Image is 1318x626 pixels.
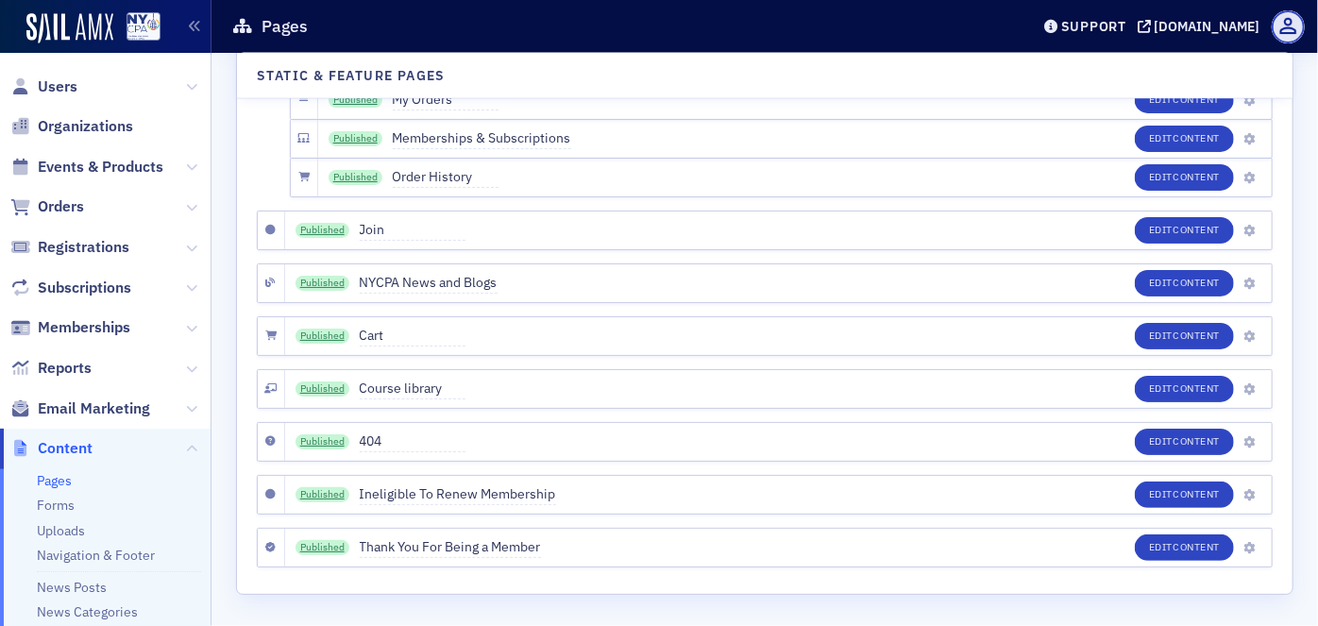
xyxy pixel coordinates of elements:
div: [DOMAIN_NAME] [1155,18,1260,35]
div: Support [1061,18,1126,35]
h4: Static & Feature Pages [257,66,446,86]
a: Content [10,438,93,459]
a: Published [296,276,350,291]
span: Thank You For Being a Member [360,537,541,558]
button: EditContent [1135,429,1234,455]
a: Published [329,93,383,108]
span: Reports [38,358,92,379]
button: EditContent [1135,534,1234,561]
span: Cart [360,326,465,347]
span: Profile [1272,10,1305,43]
span: Content [1173,540,1220,553]
span: Content [1173,223,1220,236]
button: EditContent [1135,323,1234,349]
a: Forms [37,497,75,514]
span: 404 [360,431,465,452]
a: Orders [10,196,84,217]
a: Memberships [10,317,130,338]
span: Memberships [38,317,130,338]
span: Users [38,76,77,97]
a: Published [296,329,350,344]
button: EditContent [1135,270,1234,296]
h1: Pages [262,15,308,38]
span: Content [1173,276,1220,289]
a: Email Marketing [10,398,150,419]
span: Ineligible To Renew Membership [360,484,556,505]
a: Reports [10,358,92,379]
a: Uploads [37,522,85,539]
a: Published [296,540,350,555]
span: Email Marketing [38,398,150,419]
span: Content [1173,381,1220,395]
span: NYCPA News and Blogs [360,273,498,294]
a: News Posts [37,579,107,596]
span: Course library [360,379,465,399]
span: Organizations [38,116,133,137]
span: Orders [38,196,84,217]
button: EditContent [1135,217,1234,244]
a: Subscriptions [10,278,131,298]
a: News Categories [37,603,138,620]
span: Content [1173,487,1220,500]
span: Subscriptions [38,278,131,298]
a: Registrations [10,237,129,258]
span: My Orders [393,90,498,110]
span: Join [360,220,465,241]
a: Navigation & Footer [37,547,155,564]
img: SailAMX [127,12,161,42]
a: Published [296,223,350,238]
a: Published [329,170,383,185]
button: EditContent [1135,164,1234,191]
a: Published [329,131,383,146]
span: Events & Products [38,157,163,178]
button: EditContent [1135,482,1234,508]
span: Content [1173,434,1220,448]
button: [DOMAIN_NAME] [1138,20,1267,33]
span: Memberships & Subscriptions [393,128,571,149]
span: Registrations [38,237,129,258]
a: View Homepage [113,12,161,44]
a: Users [10,76,77,97]
span: Content [1173,329,1220,342]
span: Content [1173,93,1220,106]
span: Content [1173,131,1220,144]
a: Published [296,381,350,397]
a: Pages [37,472,72,489]
a: Organizations [10,116,133,137]
button: EditContent [1135,376,1234,402]
span: Content [38,438,93,459]
span: Order History [393,167,498,188]
a: Events & Products [10,157,163,178]
a: Published [296,487,350,502]
img: SailAMX [26,13,113,43]
a: Published [296,434,350,449]
button: EditContent [1135,87,1234,113]
button: EditContent [1135,126,1234,152]
span: Content [1173,170,1220,183]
